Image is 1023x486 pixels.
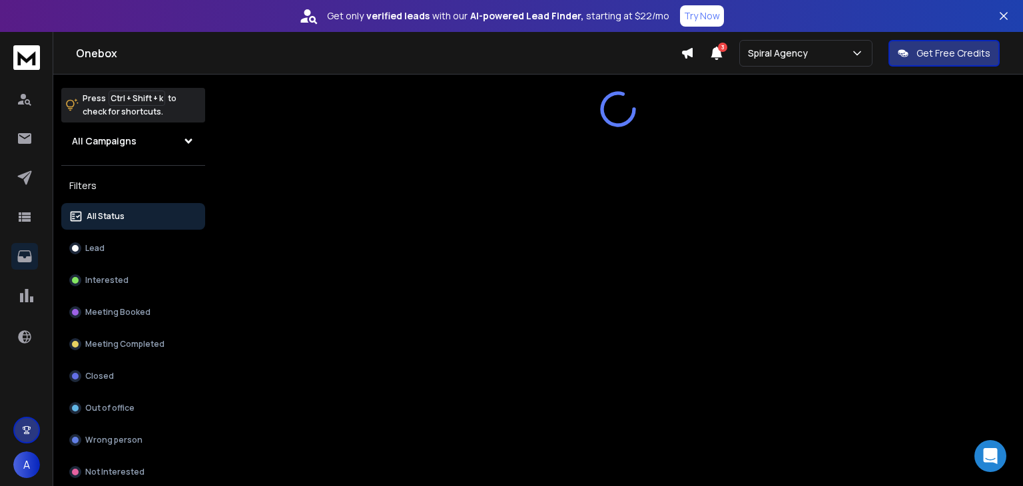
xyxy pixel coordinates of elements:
h1: All Campaigns [72,134,137,148]
span: 3 [718,43,727,52]
p: Meeting Completed [85,339,165,350]
button: A [13,451,40,478]
p: Get Free Credits [916,47,990,60]
span: Ctrl + Shift + k [109,91,165,106]
p: Get only with our starting at $22/mo [327,9,669,23]
p: Lead [85,243,105,254]
img: logo [13,45,40,70]
button: Wrong person [61,427,205,453]
button: Meeting Completed [61,331,205,358]
p: Spiral Agency [748,47,813,60]
p: Not Interested [85,467,145,477]
strong: verified leads [366,9,430,23]
button: All Campaigns [61,128,205,154]
button: Get Free Credits [888,40,1000,67]
button: Lead [61,235,205,262]
div: Open Intercom Messenger [974,440,1006,472]
p: Press to check for shortcuts. [83,92,176,119]
button: All Status [61,203,205,230]
h1: Onebox [76,45,681,61]
h3: Filters [61,176,205,195]
button: Not Interested [61,459,205,485]
button: Out of office [61,395,205,421]
strong: AI-powered Lead Finder, [470,9,583,23]
p: Meeting Booked [85,307,151,318]
button: Try Now [680,5,724,27]
button: Interested [61,267,205,294]
p: All Status [87,211,125,222]
p: Try Now [684,9,720,23]
button: Closed [61,363,205,389]
p: Out of office [85,403,135,413]
p: Wrong person [85,435,143,445]
p: Closed [85,371,114,381]
button: Meeting Booked [61,299,205,326]
p: Interested [85,275,129,286]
